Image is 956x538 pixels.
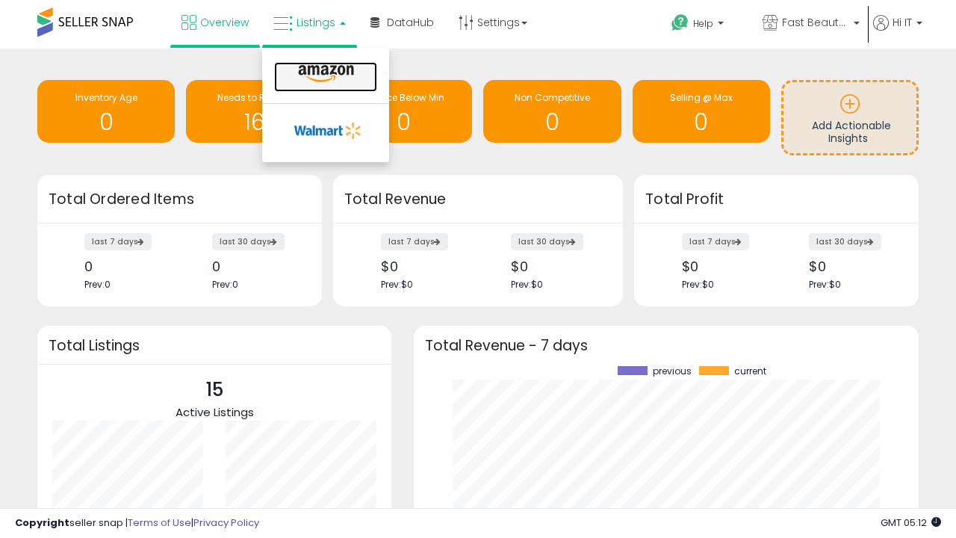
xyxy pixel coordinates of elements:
span: Hi IT [893,15,912,30]
span: Selling @ Max [670,91,733,104]
span: Needs to Reprice [217,91,293,104]
div: $0 [809,259,893,274]
span: DataHub [387,15,434,30]
span: Prev: $0 [809,278,841,291]
label: last 7 days [682,233,749,250]
a: BB Price Below Min 0 [335,80,472,143]
div: $0 [381,259,467,274]
div: $0 [511,259,597,274]
a: Terms of Use [128,516,191,530]
span: 2025-10-7 05:12 GMT [881,516,941,530]
h3: Total Revenue [344,189,612,210]
h3: Total Revenue - 7 days [425,340,907,351]
span: Overview [200,15,249,30]
span: Add Actionable Insights [812,118,891,146]
h1: 0 [45,110,167,134]
label: last 7 days [381,233,448,250]
span: Listings [297,15,335,30]
h1: 0 [491,110,613,134]
h1: 0 [640,110,763,134]
span: Prev: $0 [511,278,543,291]
i: Get Help [671,13,689,32]
span: Active Listings [176,404,254,420]
span: Non Competitive [515,91,590,104]
a: Non Competitive 0 [483,80,621,143]
a: Selling @ Max 0 [633,80,770,143]
h3: Total Ordered Items [49,189,311,210]
span: BB Price Below Min [362,91,444,104]
span: previous [653,366,692,377]
strong: Copyright [15,516,69,530]
span: Help [693,17,713,30]
label: last 30 days [511,233,583,250]
div: 0 [84,259,168,274]
span: Prev: $0 [381,278,413,291]
label: last 30 days [809,233,881,250]
div: $0 [682,259,766,274]
span: current [734,366,766,377]
span: Prev: 0 [212,278,238,291]
span: Prev: 0 [84,278,111,291]
h3: Total Listings [49,340,380,351]
a: Help [659,2,749,49]
span: Inventory Age [75,91,137,104]
span: Fast Beauty ([GEOGRAPHIC_DATA]) [782,15,849,30]
label: last 7 days [84,233,152,250]
div: seller snap | | [15,516,259,531]
a: Add Actionable Insights [783,82,916,153]
h1: 0 [342,110,465,134]
h1: 16 [193,110,316,134]
a: Privacy Policy [193,516,259,530]
span: Prev: $0 [682,278,714,291]
label: last 30 days [212,233,285,250]
a: Hi IT [873,15,922,49]
a: Needs to Reprice 16 [186,80,323,143]
div: 0 [212,259,296,274]
h3: Total Profit [645,189,907,210]
p: 15 [176,376,254,404]
a: Inventory Age 0 [37,80,175,143]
